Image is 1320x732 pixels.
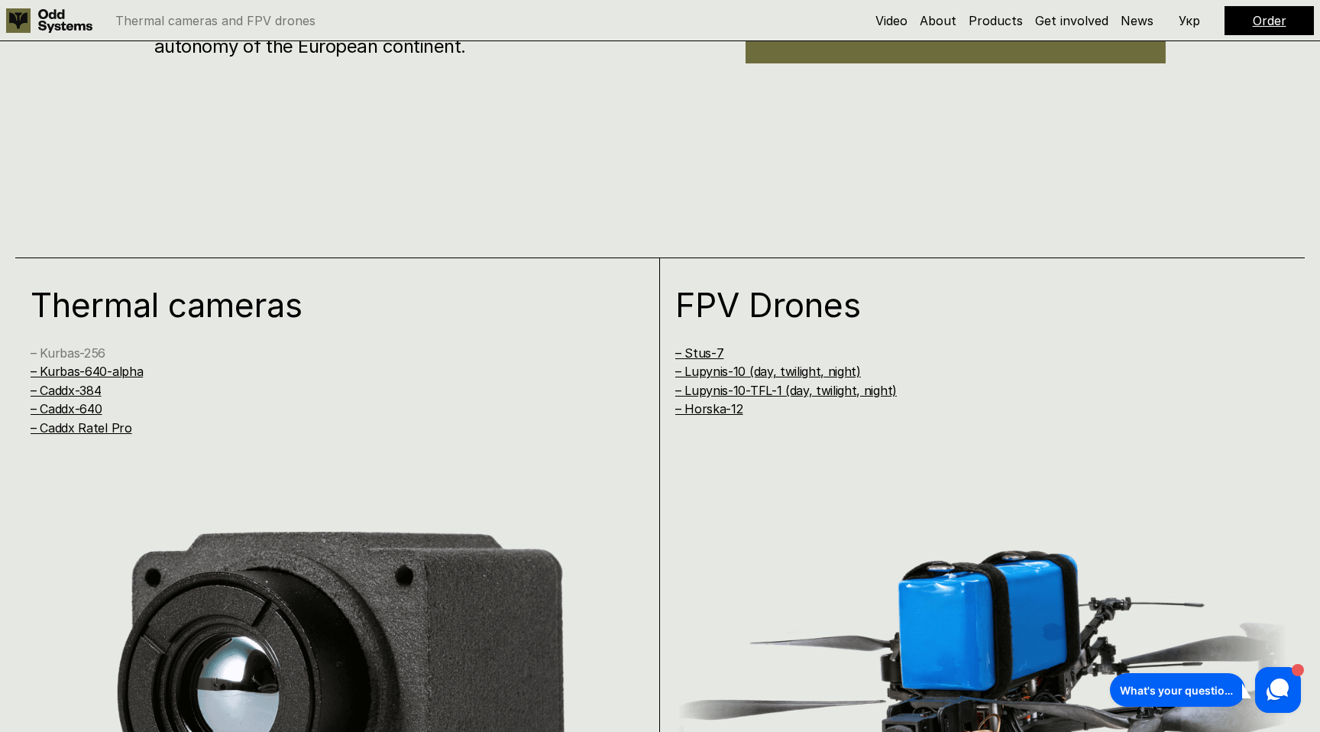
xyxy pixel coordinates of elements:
a: – Kurbas-640-alpha [31,364,143,379]
a: Get involved [1035,13,1108,28]
a: – Caddx-384 [31,383,101,398]
a: – Caddx-640 [31,401,102,416]
a: About [920,13,956,28]
a: – Kurbas-256 [31,345,105,361]
a: – Lupynis-10 (day, twilight, night) [675,364,861,379]
a: Order [1253,13,1286,28]
iframe: HelpCrunch [1106,663,1305,717]
a: – Horska-12 [675,401,742,416]
a: Products [969,13,1023,28]
p: Thermal cameras and FPV drones [115,15,315,27]
h1: Thermal cameras [31,288,608,322]
p: Укр [1179,15,1200,27]
a: – Stus-7 [675,345,723,361]
a: News [1121,13,1153,28]
h1: FPV Drones [675,288,1253,322]
a: Video [875,13,907,28]
a: – Lupynis-10-TFL-1 (day, twilight, night) [675,383,897,398]
a: – Caddx Ratel Pro [31,420,132,436]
